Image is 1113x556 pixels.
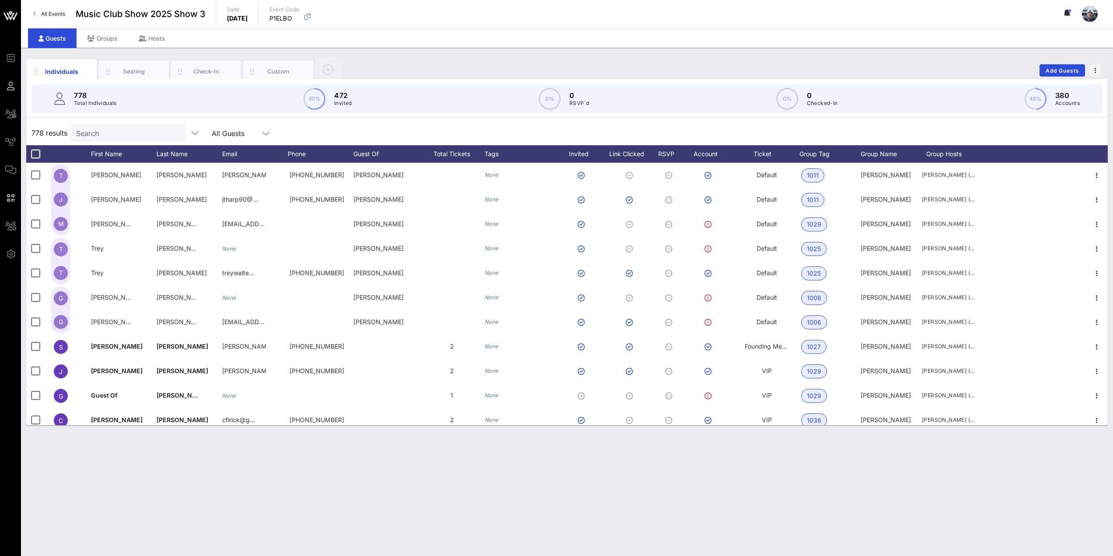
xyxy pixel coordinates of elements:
span: [PERSON_NAME] [91,196,141,203]
span: 1029 [807,218,821,231]
span: T [59,245,63,253]
span: [EMAIL_ADDRESS][DOMAIN_NAME] [222,318,328,325]
p: Accounts [1055,99,1080,108]
span: [PERSON_NAME] ([PERSON_NAME][EMAIL_ADDRESS][DOMAIN_NAME]) [922,318,974,326]
span: [PERSON_NAME] [157,196,207,203]
span: [PERSON_NAME] [157,220,207,227]
div: All Guests [206,124,276,142]
div: Seating [115,67,154,76]
span: G [59,392,63,400]
span: 778 results [31,128,67,138]
span: [PERSON_NAME] [91,367,143,374]
span: Default [757,171,777,178]
div: Groups [77,28,128,48]
span: 1025 [807,242,821,255]
div: Hosts [128,28,176,48]
p: 472 [334,90,352,101]
p: Invited [334,99,352,108]
span: +13368173195 [290,171,344,178]
i: None [485,196,499,203]
button: Add Guests [1040,64,1085,77]
span: Trey [91,245,104,252]
div: [PERSON_NAME] [353,285,419,310]
a: All Events [28,7,70,21]
i: None [222,392,236,399]
span: +18032694235 [290,416,344,423]
div: Group Name [861,145,922,163]
span: M [58,220,64,227]
div: Group Tag [799,145,861,163]
i: None [485,367,499,374]
span: +17047547747 [290,367,344,374]
span: [PERSON_NAME] [157,245,207,252]
span: Default [757,220,777,227]
span: VIP [762,392,772,399]
p: 778 [74,90,117,101]
p: Event Code [269,5,300,14]
span: [PERSON_NAME] [157,171,207,178]
span: [PERSON_NAME] [91,318,141,325]
span: [PERSON_NAME] ([PERSON_NAME][EMAIL_ADDRESS][DOMAIN_NAME]) [922,391,974,400]
span: [PERSON_NAME] ([PERSON_NAME][EMAIL_ADDRESS][DOMAIN_NAME]) [922,293,974,302]
span: 1029 [807,389,821,402]
span: [PERSON_NAME] [861,343,911,350]
span: [PERSON_NAME] [157,343,208,350]
div: Group Hosts [922,145,974,163]
p: [PERSON_NAME]… [222,334,266,359]
p: [PERSON_NAME]… [222,163,266,187]
div: All Guests [212,129,244,137]
span: Music Club Show 2025 Show 3 [76,7,206,21]
span: Trey [91,269,104,276]
i: None [485,416,499,423]
p: RSVP`d [569,99,589,108]
div: [PERSON_NAME] [353,310,419,334]
span: [PERSON_NAME] ([EMAIL_ADDRESS][DOMAIN_NAME]) [922,171,974,179]
span: [PERSON_NAME] [861,367,911,374]
span: [PERSON_NAME] ([EMAIL_ADDRESS][DOMAIN_NAME]) [922,416,974,424]
p: P1ELBO [269,14,300,23]
span: VIP [762,367,772,374]
div: Total Tickets [419,145,485,163]
span: [PERSON_NAME] ([PERSON_NAME][EMAIL_ADDRESS][DOMAIN_NAME]) [922,342,974,351]
span: [PERSON_NAME] [861,416,911,423]
div: Individuals [42,67,81,76]
span: [PERSON_NAME] [861,318,911,325]
span: [PERSON_NAME] ([PERSON_NAME][EMAIL_ADDRESS][DOMAIN_NAME]) [922,367,974,375]
span: [PERSON_NAME] ([EMAIL_ADDRESS][DOMAIN_NAME]) [922,220,974,228]
i: None [485,220,499,227]
div: Last Name [157,145,222,163]
span: [PERSON_NAME] [861,294,911,301]
p: treywalte… [222,261,254,285]
span: [PERSON_NAME] [861,196,911,203]
p: 0 [569,90,589,101]
span: 1011 [807,193,819,206]
p: [DATE] [227,14,248,23]
span: [PERSON_NAME] [157,269,207,276]
span: J [59,368,63,375]
span: [PERSON_NAME] [861,220,911,227]
span: [PERSON_NAME] [861,269,911,276]
span: G [59,294,63,302]
span: 1036 [807,414,821,427]
span: [PERSON_NAME] [91,171,141,178]
span: [PERSON_NAME] [861,245,911,252]
span: [PERSON_NAME] [157,318,207,325]
span: All Events [41,10,65,17]
div: Tags [485,145,559,163]
span: 1006 [807,316,821,329]
i: None [485,294,499,301]
i: None [485,245,499,252]
div: 2 [419,334,485,359]
span: 1029 [807,365,821,378]
span: [PERSON_NAME] [91,343,143,350]
span: Default [757,294,777,301]
div: First Name [91,145,157,163]
p: Checked-In [807,99,838,108]
div: 1 [419,383,485,408]
span: 1006 [807,291,821,304]
div: [PERSON_NAME] [353,212,419,236]
span: 1027 [807,340,821,353]
i: None [485,392,499,399]
i: None [485,343,499,350]
div: 2 [419,359,485,383]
